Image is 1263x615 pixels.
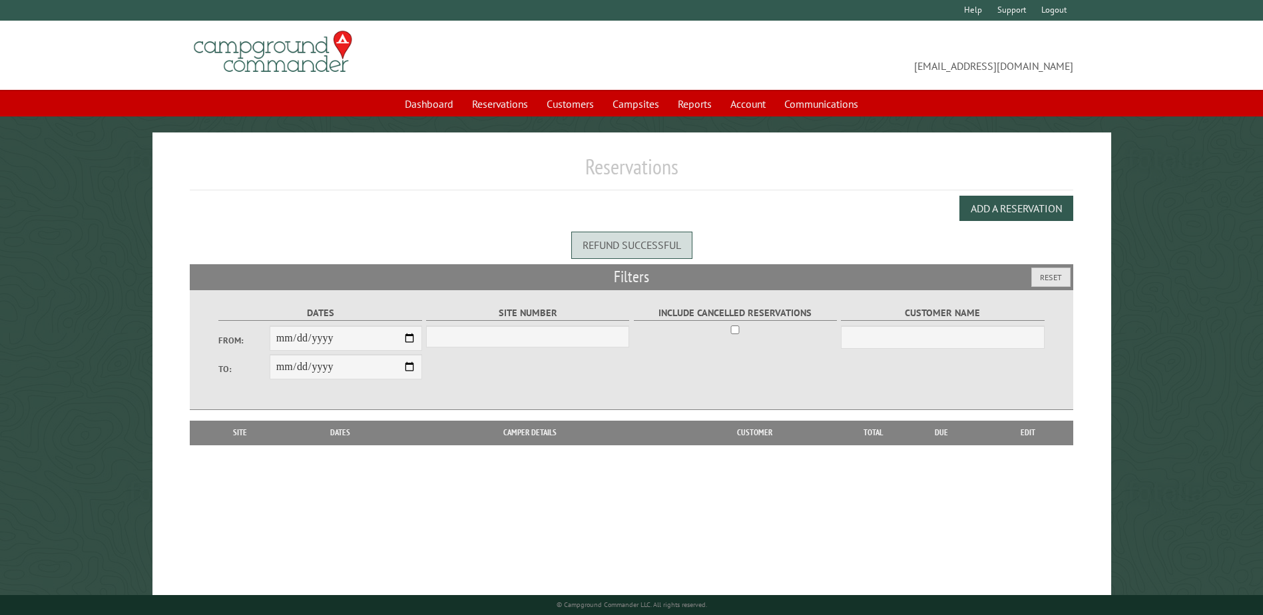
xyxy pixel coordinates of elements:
a: Dashboard [397,91,461,116]
a: Reservations [464,91,536,116]
label: Include Cancelled Reservations [634,306,837,321]
a: Account [722,91,774,116]
small: © Campground Commander LLC. All rights reserved. [557,600,707,609]
a: Campsites [605,91,667,116]
h2: Filters [190,264,1073,290]
label: Dates [218,306,421,321]
label: To: [218,363,269,375]
label: Customer Name [841,306,1044,321]
label: Site Number [426,306,629,321]
th: Total [846,421,899,445]
button: Add a Reservation [959,196,1073,221]
div: Refund successful [571,232,692,258]
h1: Reservations [190,154,1073,190]
th: Site [196,421,283,445]
img: Campground Commander [190,26,356,78]
span: [EMAIL_ADDRESS][DOMAIN_NAME] [632,37,1073,74]
a: Customers [539,91,602,116]
th: Edit [983,421,1073,445]
label: From: [218,334,269,347]
th: Camper Details [397,421,662,445]
button: Reset [1031,268,1071,287]
th: Dates [284,421,397,445]
th: Due [899,421,983,445]
th: Customer [662,421,846,445]
a: Reports [670,91,720,116]
a: Communications [776,91,866,116]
